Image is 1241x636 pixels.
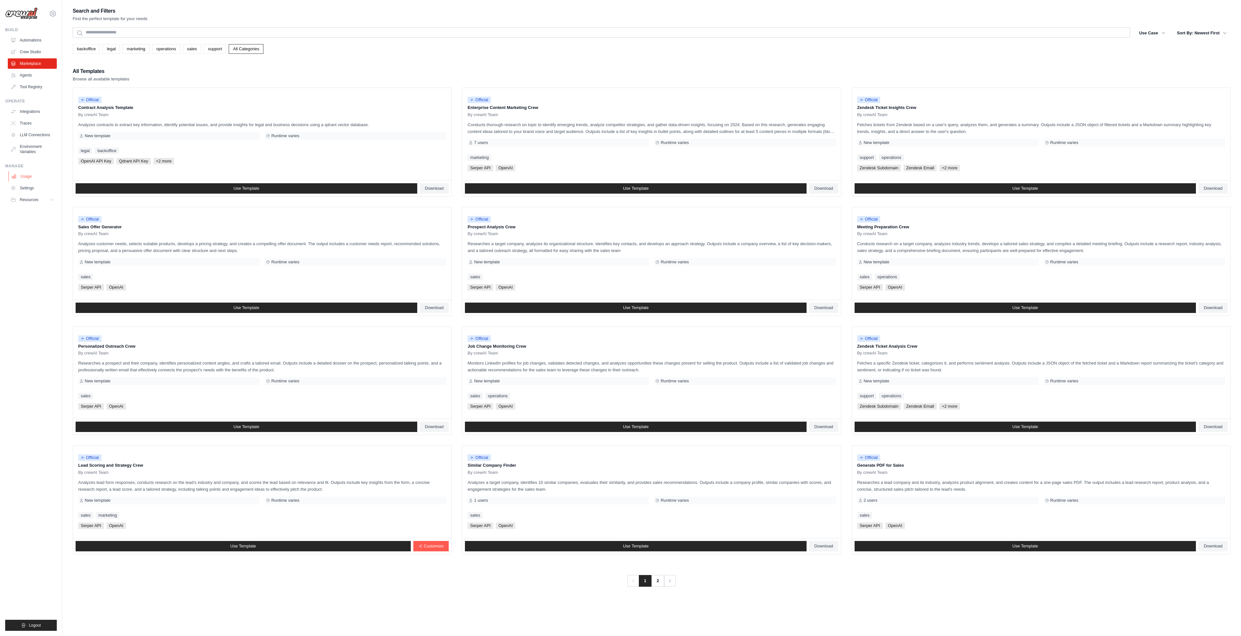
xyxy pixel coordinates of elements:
p: Researches a prospect and their company, identifies personalized content angles, and crafts a tai... [78,360,446,373]
span: Zendesk Email [904,165,937,171]
a: Tool Registry [8,82,57,92]
a: Download [809,303,838,313]
span: Runtime varies [661,140,689,145]
span: New template [864,259,889,265]
span: Download [425,186,444,191]
a: sales [78,512,93,519]
a: sales [78,274,93,280]
a: Download [1198,183,1228,194]
a: sales [857,274,872,280]
a: marketing [468,154,491,161]
div: Manage [5,163,57,169]
span: 7 users [474,140,488,145]
a: sales [857,512,872,519]
a: Download [1198,541,1228,551]
p: Analyzes lead form responses, conducts research on the lead's industry and company, and scores th... [78,479,446,493]
a: Use Template [465,422,807,432]
nav: Pagination [627,575,676,587]
p: Fetches tickets from Zendesk based on a user's query, analyzes them, and generates a summary. Out... [857,121,1225,135]
div: Operate [5,99,57,104]
span: Serper API [468,403,493,410]
span: OpenAI [496,284,515,291]
span: OpenAI [496,522,515,529]
span: Official [857,454,881,461]
span: OpenAI [106,522,126,529]
span: Use Template [1012,544,1038,549]
span: Download [1204,424,1223,429]
p: Contract Analysis Template [78,104,446,111]
span: Use Template [623,424,649,429]
span: Official [857,97,881,103]
span: Download [1204,305,1223,310]
a: Agents [8,70,57,80]
span: Serper API [78,284,104,291]
a: sales [183,44,201,54]
span: OpenAI [106,403,126,410]
span: Runtime varies [661,378,689,384]
span: Download [814,424,833,429]
p: Enterprise Content Marketing Crew [468,104,835,111]
span: OpenAI [885,522,905,529]
div: Build [5,27,57,32]
span: Use Template [1012,305,1038,310]
span: OpenAI [106,284,126,291]
span: By crewAI Team [468,231,498,236]
span: Customize [424,544,444,549]
p: Zendesk Ticket Insights Crew [857,104,1225,111]
a: Download [420,422,449,432]
span: New template [864,378,889,384]
button: Resources [8,195,57,205]
p: Prospect Analysis Crew [468,224,835,230]
a: All Categories [229,44,263,54]
span: By crewAI Team [78,470,109,475]
span: Runtime varies [271,259,299,265]
span: Runtime varies [661,259,689,265]
a: Download [1198,303,1228,313]
span: Use Template [1012,424,1038,429]
a: operations [879,154,904,161]
span: Official [857,216,881,222]
p: Lead Scoring and Strategy Crew [78,462,446,469]
p: Browse all available templates [73,76,129,82]
p: Meeting Preparation Crew [857,224,1225,230]
a: Marketplace [8,58,57,69]
a: operations [152,44,180,54]
span: Use Template [234,424,259,429]
span: Official [857,335,881,342]
span: Official [468,216,491,222]
span: Resources [20,197,38,202]
a: Integrations [8,106,57,117]
p: Zendesk Ticket Analysis Crew [857,343,1225,350]
h2: Search and Filters [73,6,148,16]
span: Use Template [234,186,259,191]
a: support [857,393,876,399]
a: LLM Connections [8,130,57,140]
span: By crewAI Team [468,470,498,475]
span: 2 users [864,498,878,503]
span: Download [814,305,833,310]
span: By crewAI Team [857,351,888,356]
a: Download [420,303,449,313]
span: Runtime varies [1050,259,1078,265]
span: Runtime varies [271,378,299,384]
p: Find the perfect template for your needs [73,16,148,22]
span: 1 [639,575,651,587]
span: Qdrant API Key [116,158,151,164]
span: Zendesk Subdomain [857,165,901,171]
span: Official [78,454,102,461]
span: New template [85,378,110,384]
span: By crewAI Team [78,231,109,236]
a: Download [420,183,449,194]
p: Analyzes a target company, identifies 10 similar companies, evaluates their similarity, and provi... [468,479,835,493]
span: +2 more [153,158,174,164]
button: Use Case [1135,27,1169,39]
a: Use Template [76,541,411,551]
span: OpenAI [496,403,515,410]
span: New template [864,140,889,145]
span: Download [814,186,833,191]
span: Zendesk Email [904,403,937,410]
span: Runtime varies [1050,140,1078,145]
span: Download [425,305,444,310]
span: Official [78,216,102,222]
span: Use Template [234,305,259,310]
